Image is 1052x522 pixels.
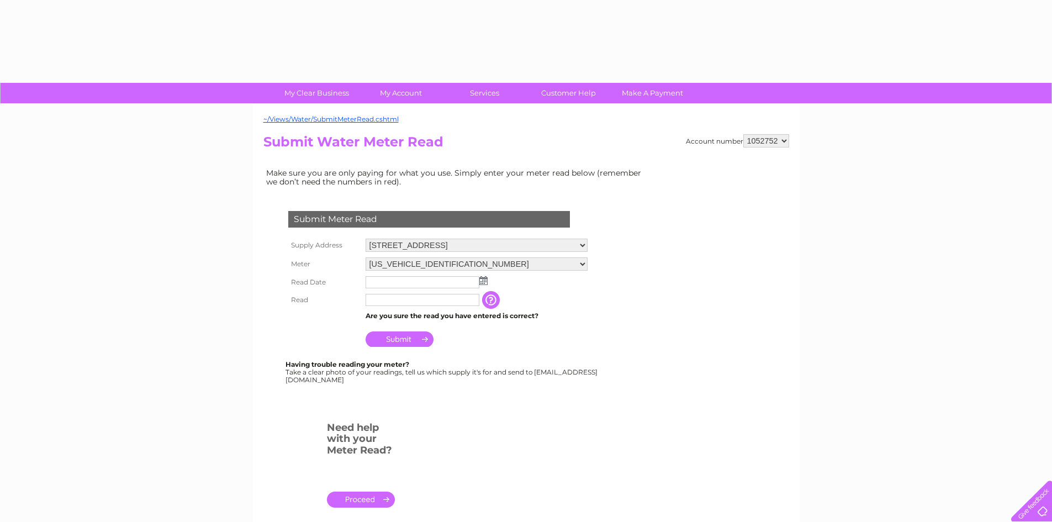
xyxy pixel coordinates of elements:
[439,83,530,103] a: Services
[286,273,363,291] th: Read Date
[263,166,650,189] td: Make sure you are only paying for what you use. Simply enter your meter read below (remember we d...
[271,83,362,103] a: My Clear Business
[286,255,363,273] th: Meter
[479,276,488,285] img: ...
[263,115,399,123] a: ~/Views/Water/SubmitMeterRead.cshtml
[286,291,363,309] th: Read
[686,134,789,147] div: Account number
[482,291,502,309] input: Information
[286,236,363,255] th: Supply Address
[607,83,698,103] a: Make A Payment
[355,83,446,103] a: My Account
[363,309,590,323] td: Are you sure the read you have entered is correct?
[286,361,599,383] div: Take a clear photo of your readings, tell us which supply it's for and send to [EMAIL_ADDRESS][DO...
[366,331,434,347] input: Submit
[327,420,395,462] h3: Need help with your Meter Read?
[263,134,789,155] h2: Submit Water Meter Read
[288,211,570,228] div: Submit Meter Read
[327,492,395,508] a: .
[286,360,409,368] b: Having trouble reading your meter?
[523,83,614,103] a: Customer Help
